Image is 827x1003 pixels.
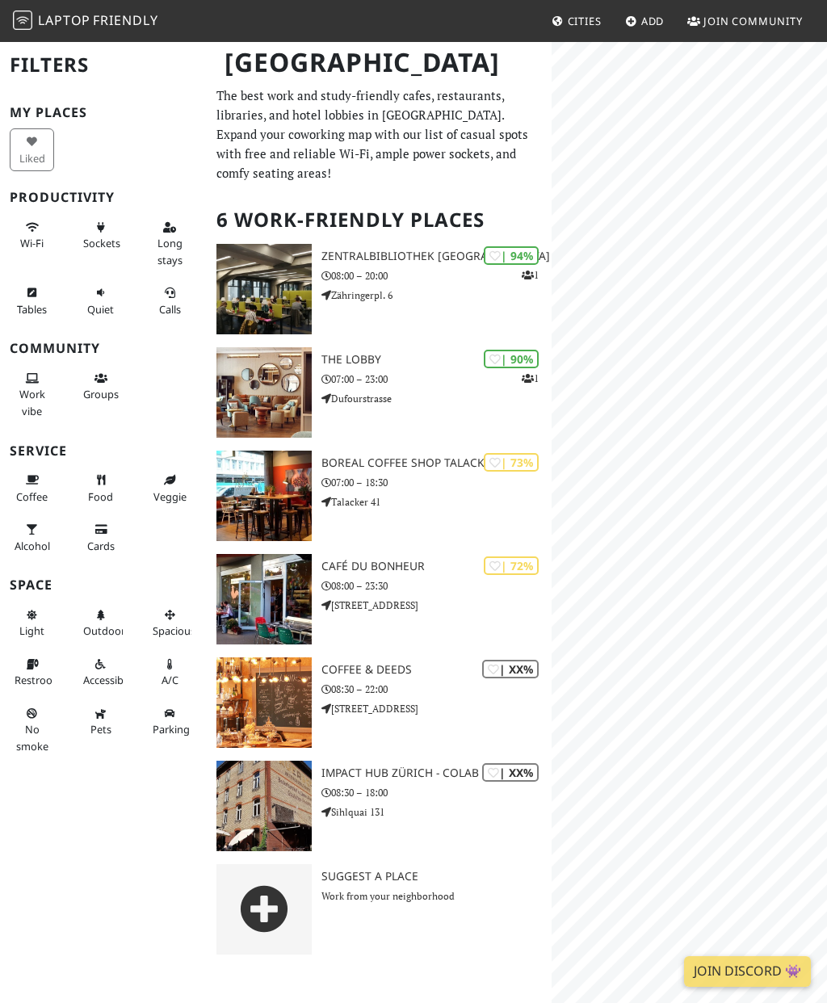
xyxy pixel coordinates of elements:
a: Add [619,6,671,36]
h3: THE LOBBY [321,353,551,367]
p: 1 [522,371,539,386]
span: Stable Wi-Fi [20,236,44,250]
h2: Filters [10,40,197,90]
span: Long stays [157,236,183,266]
div: | 90% [484,350,539,368]
button: Food [78,467,123,510]
p: Zähringerpl. 6 [321,287,551,303]
span: Credit cards [87,539,115,553]
a: Cities [545,6,608,36]
p: 07:00 – 18:30 [321,475,551,490]
button: Tables [10,279,54,322]
a: Zentralbibliothek Zürich | 94% 1 Zentralbibliothek [GEOGRAPHIC_DATA] 08:00 – 20:00 Zähringerpl. 6 [207,244,552,334]
button: A/C [148,651,192,694]
button: Alcohol [10,516,54,559]
h3: Productivity [10,190,197,205]
p: 08:00 – 23:30 [321,578,551,594]
a: Join Discord 👾 [684,956,811,987]
a: THE LOBBY | 90% 1 THE LOBBY 07:00 – 23:00 Dufourstrasse [207,347,552,438]
img: Coffee & Deeds [216,657,312,748]
img: LaptopFriendly [13,10,32,30]
a: Boreal Coffee Shop Talacker (ZU) | 73% Boreal Coffee Shop Talacker (ZU) 07:00 – 18:30 Talacker 41 [207,451,552,541]
button: Sockets [78,214,123,257]
button: Pets [78,700,123,743]
span: Air conditioned [162,673,178,687]
span: Outdoor area [83,623,125,638]
button: No smoke [10,700,54,759]
button: Calls [148,279,192,322]
button: Outdoor [78,602,123,644]
span: Spacious [153,623,195,638]
a: Coffee & Deeds | XX% Coffee & Deeds 08:30 – 22:00 [STREET_ADDRESS] [207,657,552,748]
h1: [GEOGRAPHIC_DATA] [212,40,548,85]
button: Veggie [148,467,192,510]
p: 08:30 – 18:00 [321,785,551,800]
a: Impact Hub Zürich - Colab | XX% Impact Hub Zürich - Colab 08:30 – 18:00 Sihlquai 131 [207,761,552,851]
span: Veggie [153,489,187,504]
p: [STREET_ADDRESS] [321,701,551,716]
span: Join Community [703,14,803,28]
div: | 94% [484,246,539,265]
img: Boreal Coffee Shop Talacker (ZU) [216,451,312,541]
span: Alcohol [15,539,50,553]
h3: My Places [10,105,197,120]
h3: Café du Bonheur [321,560,551,573]
button: Accessible [78,651,123,694]
button: Parking [148,700,192,743]
button: Restroom [10,651,54,694]
span: Smoke free [16,722,48,753]
span: Coffee [16,489,48,504]
div: | XX% [482,763,539,782]
span: Parking [153,722,190,737]
span: Work-friendly tables [17,302,47,317]
h3: Suggest a Place [321,870,551,883]
button: Coffee [10,467,54,510]
button: Wi-Fi [10,214,54,257]
img: gray-place-d2bdb4477600e061c01bd816cc0f2ef0cfcb1ca9e3ad78868dd16fb2af073a21.png [216,864,312,955]
button: Long stays [148,214,192,273]
p: 07:00 – 23:00 [321,371,551,387]
h3: Space [10,577,197,593]
img: Café du Bonheur [216,554,312,644]
span: People working [19,387,45,418]
h3: Zentralbibliothek [GEOGRAPHIC_DATA] [321,250,551,263]
img: Zentralbibliothek Zürich [216,244,312,334]
a: Suggest a Place Work from your neighborhood [207,864,552,955]
h3: Boreal Coffee Shop Talacker (ZU) [321,456,551,470]
span: Power sockets [83,236,120,250]
h3: Impact Hub Zürich - Colab [321,766,551,780]
p: Sihlquai 131 [321,804,551,820]
span: Restroom [15,673,62,687]
img: THE LOBBY [216,347,312,438]
button: Groups [78,365,123,408]
img: Impact Hub Zürich - Colab [216,761,312,851]
p: 08:00 – 20:00 [321,268,551,283]
span: Group tables [83,387,119,401]
span: Accessible [83,673,132,687]
span: Quiet [87,302,114,317]
button: Work vibe [10,365,54,424]
span: Pet friendly [90,722,111,737]
p: Dufourstrasse [321,391,551,406]
h2: 6 Work-Friendly Places [216,195,542,245]
span: Natural light [19,623,44,638]
div: | XX% [482,660,539,678]
button: Spacious [148,602,192,644]
a: Café du Bonheur | 72% Café du Bonheur 08:00 – 23:30 [STREET_ADDRESS] [207,554,552,644]
span: Add [641,14,665,28]
button: Cards [78,516,123,559]
p: 1 [522,267,539,283]
a: Join Community [681,6,809,36]
button: Light [10,602,54,644]
p: Work from your neighborhood [321,888,551,904]
p: 08:30 – 22:00 [321,682,551,697]
h3: Service [10,443,197,459]
span: Laptop [38,11,90,29]
span: Video/audio calls [159,302,181,317]
p: Talacker 41 [321,494,551,510]
button: Quiet [78,279,123,322]
span: Food [88,489,113,504]
h3: Coffee & Deeds [321,663,551,677]
p: The best work and study-friendly cafes, restaurants, libraries, and hotel lobbies in [GEOGRAPHIC_... [216,86,542,183]
div: | 73% [484,453,539,472]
